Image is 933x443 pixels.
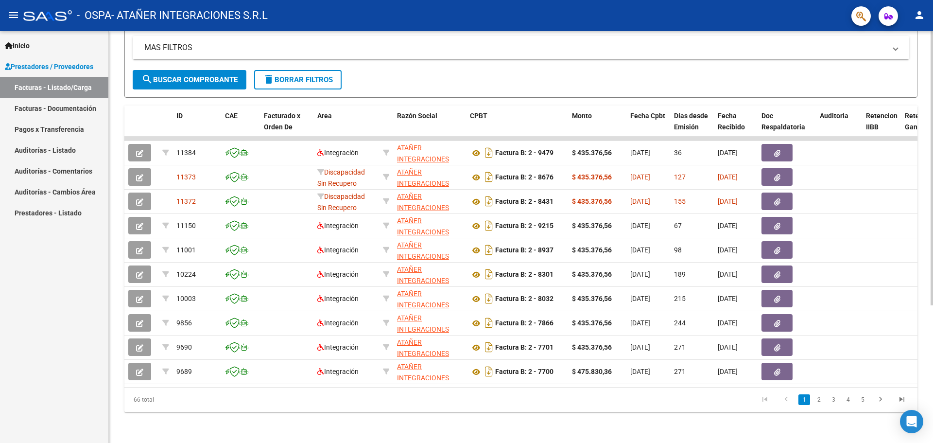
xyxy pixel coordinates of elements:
[820,112,848,120] span: Auditoria
[397,290,449,320] span: ATAÑER INTEGRACIONES S.R.L
[397,215,462,236] div: 30716229978
[900,410,923,433] div: Open Intercom Messenger
[756,394,774,405] a: go to first page
[630,149,650,157] span: [DATE]
[866,112,898,131] span: Retencion IIBB
[718,246,738,254] span: [DATE]
[176,368,192,375] span: 9689
[5,40,30,51] span: Inicio
[317,112,332,120] span: Area
[124,388,281,412] div: 66 total
[871,394,890,405] a: go to next page
[718,343,738,351] span: [DATE]
[674,246,682,254] span: 98
[141,75,238,84] span: Buscar Comprobante
[572,343,612,351] strong: $ 435.376,56
[483,266,495,282] i: Descargar documento
[777,394,795,405] a: go to previous page
[317,222,359,230] span: Integración
[674,112,708,131] span: Días desde Emisión
[133,70,246,89] button: Buscar Comprobante
[313,106,379,148] datatable-header-cell: Area
[798,394,810,405] a: 1
[572,173,612,181] strong: $ 435.376,56
[495,174,553,181] strong: Factura B: 2 - 8676
[828,394,839,405] a: 3
[397,168,449,198] span: ATAÑER INTEGRACIONES S.R.L
[572,197,612,205] strong: $ 435.376,56
[495,222,553,230] strong: Factura B: 2 - 9215
[816,106,862,148] datatable-header-cell: Auditoria
[495,271,553,279] strong: Factura B: 2 - 8301
[674,149,682,157] span: 36
[317,246,359,254] span: Integración
[761,112,805,131] span: Doc Respaldatoria
[670,106,714,148] datatable-header-cell: Días desde Emisión
[630,222,650,230] span: [DATE]
[495,368,553,376] strong: Factura B: 2 - 7700
[397,266,449,296] span: ATAÑER INTEGRACIONES S.R.L
[8,9,19,21] mat-icon: menu
[626,106,670,148] datatable-header-cell: Fecha Cpbt
[718,295,738,302] span: [DATE]
[572,222,612,230] strong: $ 435.376,56
[495,198,553,206] strong: Factura B: 2 - 8431
[176,343,192,351] span: 9690
[826,391,841,408] li: page 3
[176,319,192,327] span: 9856
[176,112,183,120] span: ID
[483,218,495,233] i: Descargar documento
[176,173,196,181] span: 11373
[674,270,686,278] span: 189
[397,361,462,382] div: 30716229978
[495,344,553,352] strong: Factura B: 2 - 7701
[714,106,758,148] datatable-header-cell: Fecha Recibido
[264,112,300,131] span: Facturado x Orden De
[397,144,449,174] span: ATAÑER INTEGRACIONES S.R.L
[630,368,650,375] span: [DATE]
[630,197,650,205] span: [DATE]
[718,149,738,157] span: [DATE]
[630,295,650,302] span: [DATE]
[397,167,462,187] div: 30716229978
[495,295,553,303] strong: Factura B: 2 - 8032
[317,368,359,375] span: Integración
[718,319,738,327] span: [DATE]
[397,363,449,393] span: ATAÑER INTEGRACIONES S.R.L
[397,217,449,247] span: ATAÑER INTEGRACIONES S.R.L
[470,112,487,120] span: CPBT
[813,394,825,405] a: 2
[483,169,495,185] i: Descargar documento
[914,9,925,21] mat-icon: person
[317,270,359,278] span: Integración
[397,191,462,212] div: 30716229978
[495,247,553,254] strong: Factura B: 2 - 8937
[317,343,359,351] span: Integración
[572,319,612,327] strong: $ 435.376,56
[630,246,650,254] span: [DATE]
[862,106,901,148] datatable-header-cell: Retencion IIBB
[630,270,650,278] span: [DATE]
[111,5,268,26] span: - ATAÑER INTEGRACIONES S.R.L
[572,246,612,254] strong: $ 435.376,56
[857,394,868,405] a: 5
[393,106,466,148] datatable-header-cell: Razón Social
[483,194,495,209] i: Descargar documento
[758,106,816,148] datatable-header-cell: Doc Respaldatoria
[483,242,495,258] i: Descargar documento
[495,319,553,327] strong: Factura B: 2 - 7866
[572,368,612,375] strong: $ 475.830,36
[317,319,359,327] span: Integración
[483,291,495,306] i: Descargar documento
[674,222,682,230] span: 67
[173,106,221,148] datatable-header-cell: ID
[483,364,495,379] i: Descargar documento
[397,288,462,309] div: 30716229978
[176,149,196,157] span: 11384
[5,61,93,72] span: Prestadores / Proveedores
[176,295,196,302] span: 10003
[674,368,686,375] span: 271
[176,197,196,205] span: 11372
[630,319,650,327] span: [DATE]
[630,343,650,351] span: [DATE]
